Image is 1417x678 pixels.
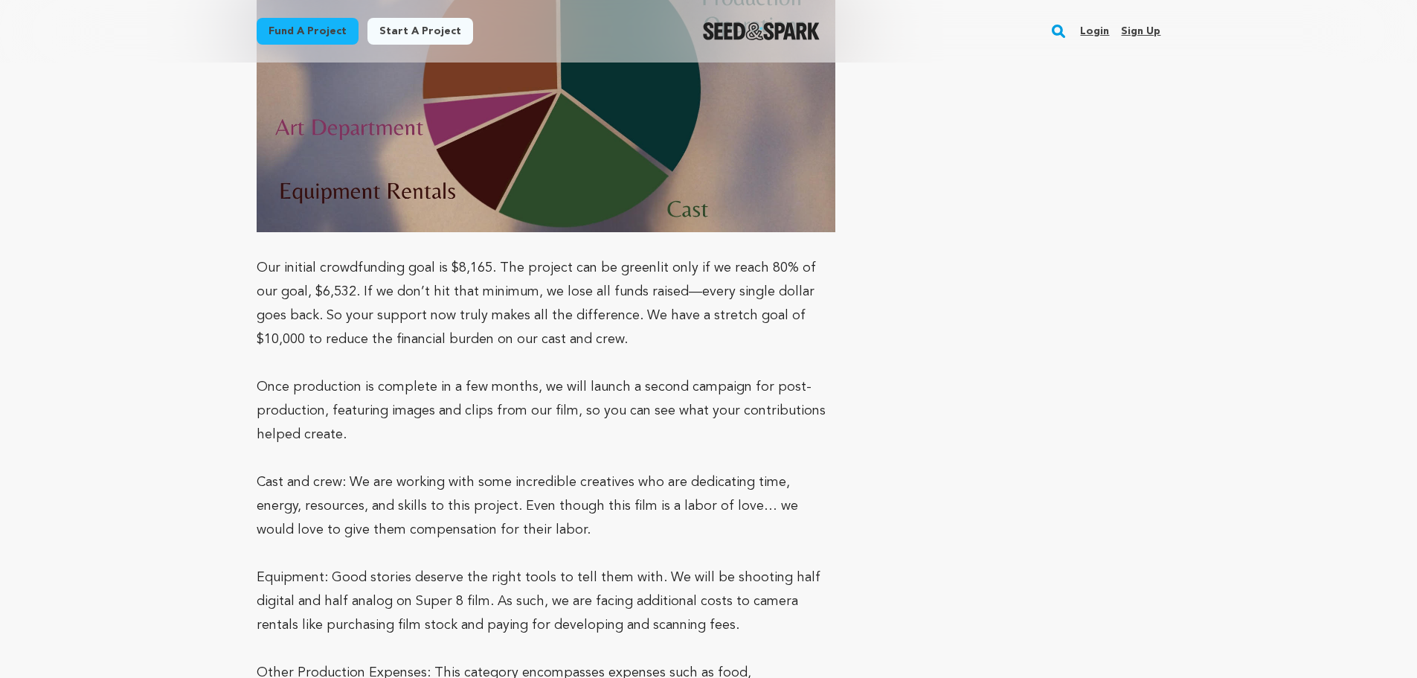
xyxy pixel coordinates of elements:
[1121,19,1160,43] a: Sign up
[257,375,836,447] p: Once production is complete in a few months, we will launch a second campaign for post-production...
[703,22,820,40] a: Seed&Spark Homepage
[257,18,359,45] a: Fund a project
[257,566,836,637] p: Equipment: Good stories deserve the right tools to tell them with. We will be shooting half digit...
[703,22,820,40] img: Seed&Spark Logo Dark Mode
[257,256,836,351] p: Our initial crowdfunding goal is $8,165. The project can be greenlit only if we reach 80% of our ...
[1080,19,1109,43] a: Login
[367,18,473,45] a: Start a project
[257,470,836,542] p: Cast and crew: We are working with some incredible creatives who are dedicating time, energy, res...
